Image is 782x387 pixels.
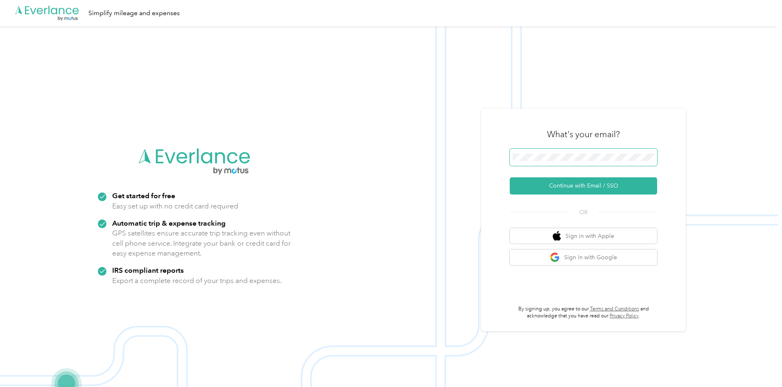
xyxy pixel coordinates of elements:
[547,129,620,140] h3: What's your email?
[550,252,560,263] img: google logo
[569,208,598,217] span: OR
[510,306,657,320] p: By signing up, you agree to our and acknowledge that you have read our .
[112,201,238,211] p: Easy set up with no credit card required
[553,231,561,241] img: apple logo
[88,8,180,18] div: Simplify mileage and expenses
[112,191,175,200] strong: Get started for free
[112,228,291,258] p: GPS satellites ensure accurate trip tracking even without cell phone service. Integrate your bank...
[112,266,184,274] strong: IRS compliant reports
[510,228,657,244] button: apple logoSign in with Apple
[112,276,282,286] p: Export a complete record of your trips and expenses.
[112,219,226,227] strong: Automatic trip & expense tracking
[590,306,639,312] a: Terms and Conditions
[510,249,657,265] button: google logoSign in with Google
[510,177,657,195] button: Continue with Email / SSO
[610,313,639,319] a: Privacy Policy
